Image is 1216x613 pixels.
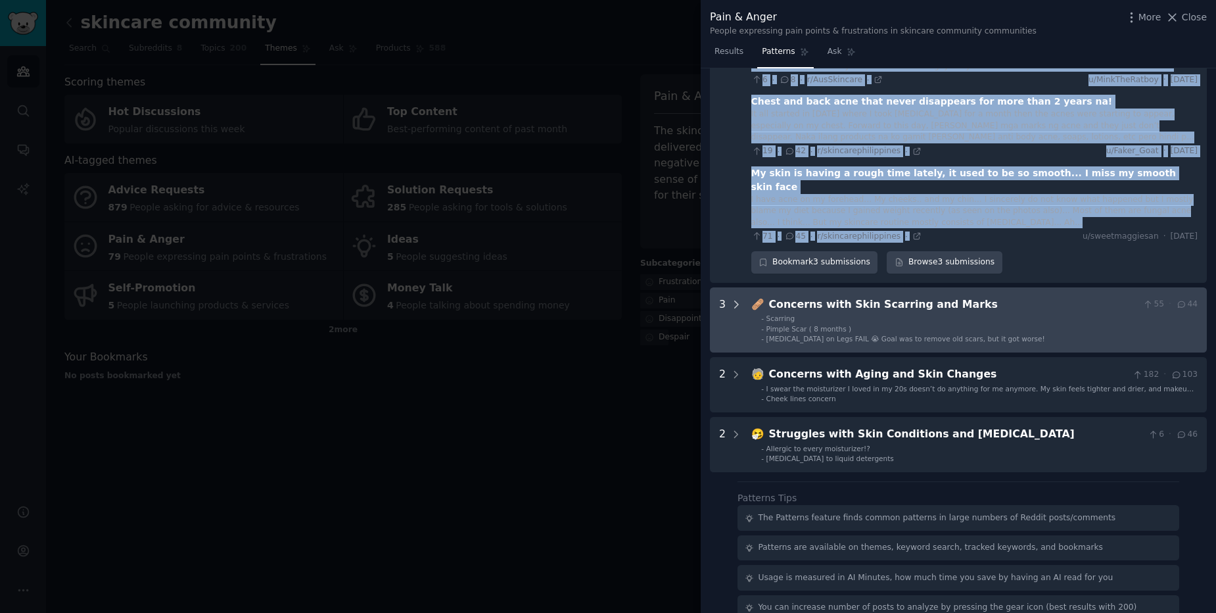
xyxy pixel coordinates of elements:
[761,314,764,323] div: -
[1163,74,1166,86] span: ·
[751,251,878,274] div: Bookmark 3 submissions
[810,147,812,156] span: ·
[751,231,773,243] span: 71
[1142,299,1164,310] span: 55
[1125,11,1161,24] button: More
[1083,231,1159,243] span: u/sweetmaggiesan
[751,95,1113,109] div: Chest and back acne that never disappears for more than 2 years na!
[887,251,1002,274] a: Browse3 submissions
[766,335,1045,343] span: [MEDICAL_DATA] on Legs FAIL 😭 Goal was to remove old scars, but it got worse!
[1165,11,1207,24] button: Close
[1169,429,1171,441] span: ·
[817,146,900,155] span: r/skincarephilippines
[751,194,1198,229] div: I have acne on my forehead... My cheeks.. and my chin... I sincerely do not know what happened bu...
[714,46,743,58] span: Results
[810,232,812,241] span: ·
[751,145,773,157] span: 19
[772,75,774,84] span: ·
[719,426,726,463] div: 2
[761,444,764,453] div: -
[766,454,894,462] span: [MEDICAL_DATA] to liquid detergents
[779,74,795,86] span: 8
[784,145,806,157] span: 42
[766,325,852,333] span: Pimple Scar ( 8 months )
[1176,299,1198,310] span: 44
[751,109,1198,143] div: It all started in [DATE] where I took [MEDICAL_DATA] for a month then the acnes were starting to ...
[1163,231,1166,243] span: ·
[759,542,1103,554] div: Patterns are available on themes, keyword search, tracked keywords, and bookmarks
[1171,145,1198,157] span: [DATE]
[766,314,795,322] span: Scarring
[1132,369,1159,381] span: 182
[710,9,1037,26] div: Pain & Anger
[800,75,802,84] span: ·
[766,395,836,403] span: Cheek lines concern
[719,297,726,344] div: 3
[1163,145,1166,157] span: ·
[784,231,806,243] span: 45
[761,394,764,403] div: -
[761,334,764,343] div: -
[867,75,869,84] span: ·
[1169,299,1171,310] span: ·
[823,41,860,68] a: Ask
[757,41,813,68] a: Patterns
[761,454,764,463] div: -
[905,232,907,241] span: ·
[1106,145,1159,157] span: u/Faker_Goat
[778,232,780,241] span: ·
[737,493,797,503] label: Patterns Tips
[1138,11,1161,24] span: More
[761,384,764,393] div: -
[1171,74,1198,86] span: [DATE]
[710,26,1037,37] div: People expressing pain points & frustrations in skincare community communities
[817,232,900,241] span: r/skincarephilippines
[1163,369,1166,381] span: ·
[769,297,1138,313] div: Concerns with Skin Scarring and Marks
[807,75,862,84] span: r/AusSkincare
[751,166,1198,194] div: My skin is having a rough time lately, it used to be so smooth... I miss my smooth skin face
[762,46,795,58] span: Patterns
[759,512,1116,524] div: The Patterns feature finds common patterns in large numbers of Reddit posts/comments
[766,385,1194,402] span: I swear the moisturizer I loved in my 20s doesn’t do anything for me anymore. My skin feels tight...
[1176,429,1198,441] span: 46
[759,572,1113,584] div: Usage is measured in AI Minutes, how much time you save by having an AI read for you
[1171,231,1198,243] span: [DATE]
[766,445,870,453] span: Allergic to every moisturizer!?
[751,74,768,86] span: 6
[778,147,780,156] span: ·
[1182,11,1207,24] span: Close
[751,298,764,310] span: 🩹
[769,426,1143,443] div: Struggles with Skin Conditions and [MEDICAL_DATA]
[710,41,748,68] a: Results
[751,251,878,274] button: Bookmark3 submissions
[751,368,764,380] span: 🧓
[769,366,1128,383] div: Concerns with Aging and Skin Changes
[1088,74,1159,86] span: u/MinkTheRatboy
[1171,369,1198,381] span: 103
[828,46,842,58] span: Ask
[751,428,764,440] span: 🤧
[761,324,764,333] div: -
[905,147,907,156] span: ·
[719,366,726,403] div: 2
[1148,429,1164,441] span: 6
